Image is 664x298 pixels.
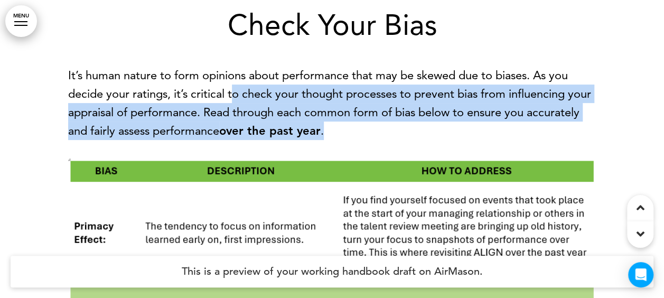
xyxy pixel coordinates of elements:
[11,256,653,287] h4: This is a preview of your working handbook draft on AirMason.
[628,262,653,287] div: Open Intercom Messenger
[68,11,596,40] h1: Check Your Bias
[321,124,324,138] b: .
[5,5,37,37] a: MENU
[219,124,321,138] strong: over the past year
[68,66,596,141] p: It’s human nature to form opinions about performance that may be skewed due to biases. As you dec...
